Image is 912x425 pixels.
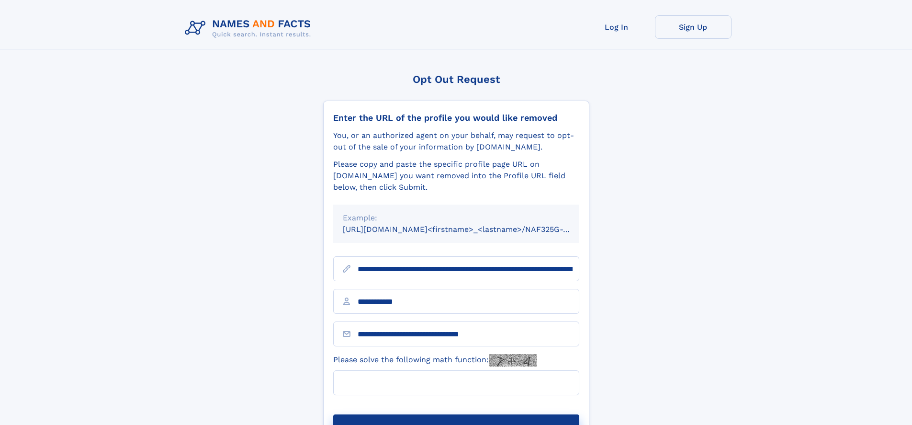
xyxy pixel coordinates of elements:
[343,212,570,224] div: Example:
[333,130,579,153] div: You, or an authorized agent on your behalf, may request to opt-out of the sale of your informatio...
[578,15,655,39] a: Log In
[323,73,589,85] div: Opt Out Request
[181,15,319,41] img: Logo Names and Facts
[333,159,579,193] div: Please copy and paste the specific profile page URL on [DOMAIN_NAME] you want removed into the Pr...
[655,15,732,39] a: Sign Up
[333,113,579,123] div: Enter the URL of the profile you would like removed
[343,225,597,234] small: [URL][DOMAIN_NAME]<firstname>_<lastname>/NAF325G-xxxxxxxx
[333,354,537,367] label: Please solve the following math function:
